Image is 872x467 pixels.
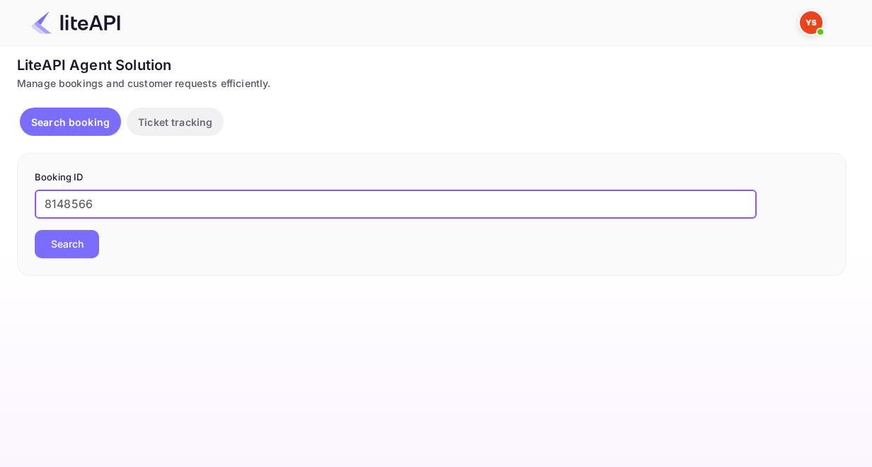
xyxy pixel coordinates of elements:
[17,54,847,76] div: LiteAPI Agent Solution
[31,11,120,34] img: LiteAPI Logo
[800,11,822,34] img: Yandex Support
[17,76,847,91] div: Manage bookings and customer requests efficiently.
[35,171,829,185] p: Booking ID
[35,190,757,219] input: Enter Booking ID (e.g., 63782194)
[138,115,212,129] p: Ticket tracking
[31,115,110,129] p: Search booking
[35,230,99,258] button: Search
